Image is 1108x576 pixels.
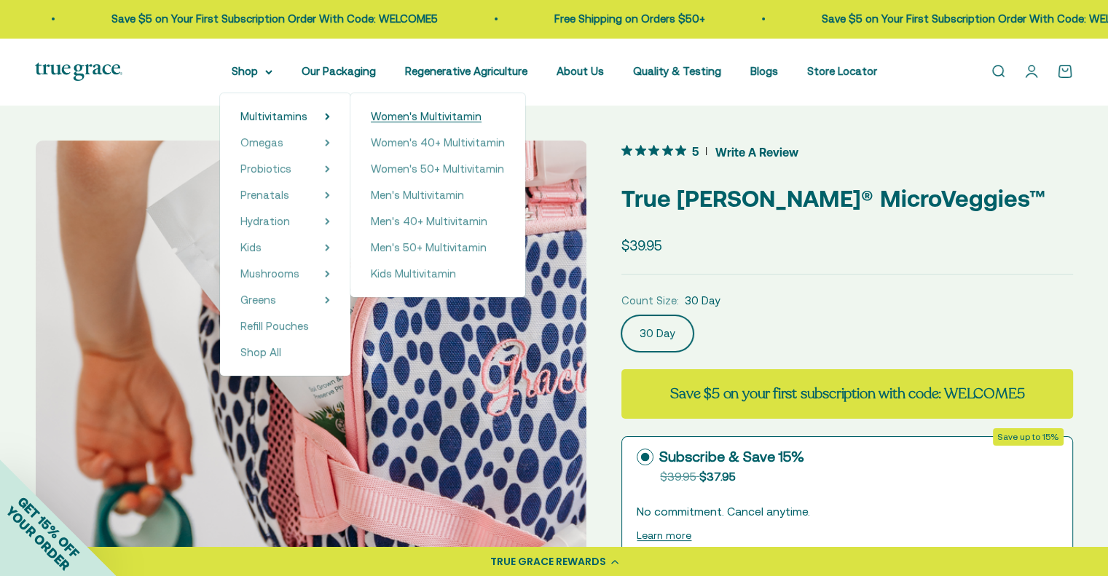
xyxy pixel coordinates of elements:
[621,141,798,162] button: 5 out 5 stars rating in total 3 reviews. Jump to reviews.
[240,239,330,256] summary: Kids
[240,186,330,204] summary: Prenatals
[15,493,82,561] span: GET 15% OFF
[490,554,606,569] div: TRUE GRACE REWARDS
[371,108,505,125] a: Women's Multivitamin
[240,108,307,125] a: Multivitamins
[111,10,438,28] p: Save $5 on Your First Subscription Order With Code: WELCOME5
[692,143,699,158] span: 5
[240,136,283,149] span: Omegas
[240,265,299,283] a: Mushrooms
[371,267,456,280] span: Kids Multivitamin
[240,317,330,335] a: Refill Pouches
[240,267,299,280] span: Mushrooms
[240,241,262,253] span: Kids
[371,110,482,122] span: Women's Multivitamin
[240,134,283,151] a: Omegas
[240,239,262,256] a: Kids
[240,344,330,361] a: Shop All
[240,213,330,230] summary: Hydration
[371,265,505,283] a: Kids Multivitamin
[240,110,307,122] span: Multivitamins
[371,239,505,256] a: Men's 50+ Multivitamin
[302,65,376,77] a: Our Packaging
[3,503,73,573] span: YOUR ORDER
[371,134,505,151] a: Women's 40+ Multivitamin
[371,213,505,230] a: Men's 40+ Multivitamin
[232,63,272,80] summary: Shop
[371,215,487,227] span: Men's 40+ Multivitamin
[621,292,679,309] legend: Count Size:
[240,134,330,151] summary: Omegas
[240,186,289,204] a: Prenatals
[371,136,505,149] span: Women's 40+ Multivitamin
[371,241,487,253] span: Men's 50+ Multivitamin
[240,160,291,178] a: Probiotics
[240,291,330,309] summary: Greens
[240,160,330,178] summary: Probiotics
[371,186,505,204] a: Men's Multivitamin
[240,265,330,283] summary: Mushrooms
[240,293,276,306] span: Greens
[371,160,505,178] a: Women's 50+ Multivitamin
[670,384,1024,403] strong: Save $5 on your first subscription with code: WELCOME5
[405,65,527,77] a: Regenerative Agriculture
[371,189,464,201] span: Men's Multivitamin
[240,189,289,201] span: Prenatals
[715,141,798,162] span: Write A Review
[633,65,721,77] a: Quality & Testing
[621,180,1073,217] p: True [PERSON_NAME]® MicroVeggies™
[240,215,290,227] span: Hydration
[240,213,290,230] a: Hydration
[371,162,504,175] span: Women's 50+ Multivitamin
[685,292,720,309] span: 30 Day
[621,234,662,256] sale-price: $39.95
[240,162,291,175] span: Probiotics
[240,291,276,309] a: Greens
[240,346,281,358] span: Shop All
[554,12,705,25] a: Free Shipping on Orders $50+
[807,65,877,77] a: Store Locator
[240,108,330,125] summary: Multivitamins
[557,65,604,77] a: About Us
[750,65,778,77] a: Blogs
[240,320,309,332] span: Refill Pouches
